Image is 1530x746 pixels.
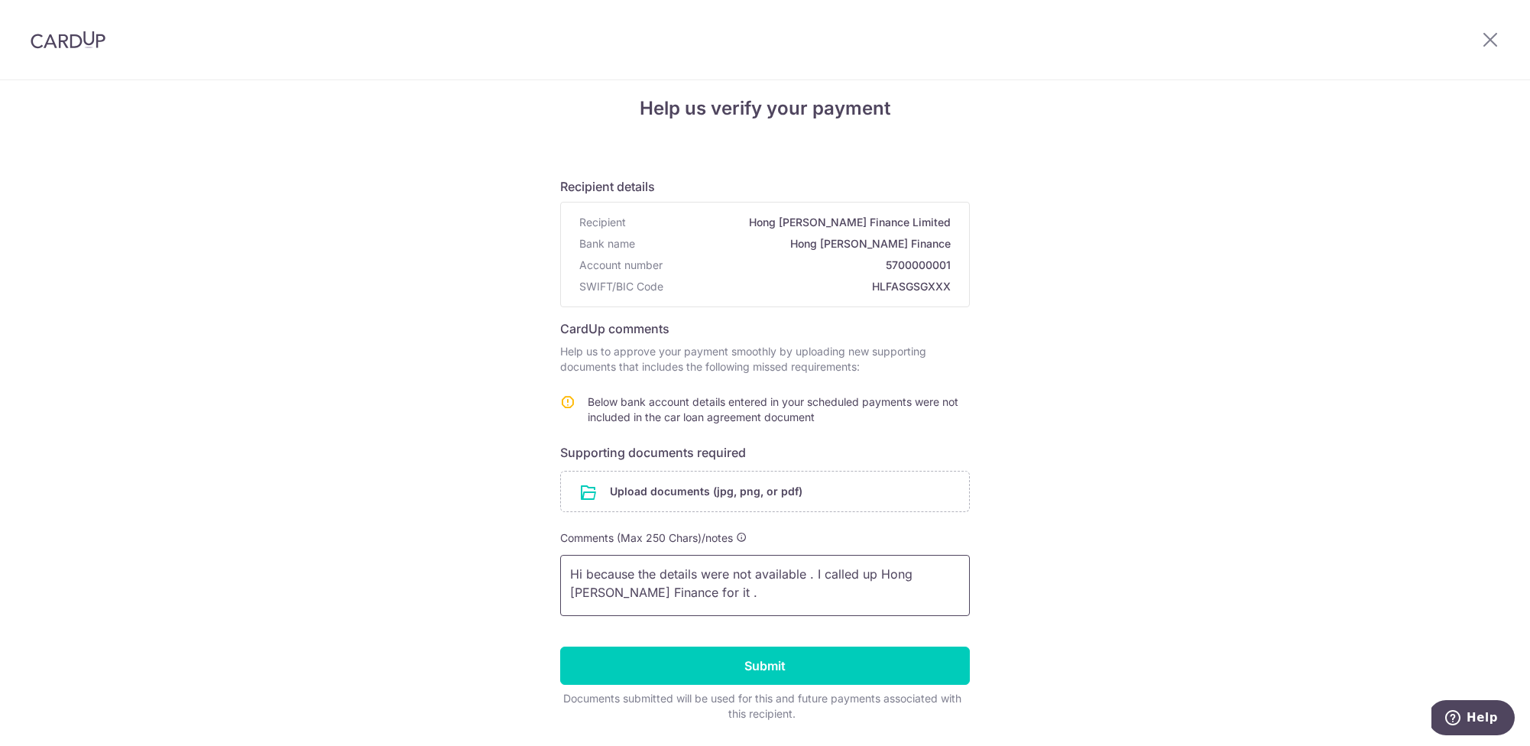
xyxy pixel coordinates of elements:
[579,279,663,294] span: SWIFT/BIC Code
[560,319,970,338] h6: CardUp comments
[560,531,733,544] span: Comments (Max 250 Chars)/notes
[579,215,626,230] span: Recipient
[560,471,970,512] div: Upload documents (jpg, png, or pdf)
[579,258,663,273] span: Account number
[560,691,964,722] div: Documents submitted will be used for this and future payments associated with this recipient.
[579,236,635,251] span: Bank name
[560,344,970,375] p: Help us to approve your payment smoothly by uploading new supporting documents that includes the ...
[560,177,970,196] h6: Recipient details
[1431,700,1515,738] iframe: Opens a widget where you can find more information
[669,279,951,294] span: HLFASGSGXXX
[31,31,105,49] img: CardUp
[588,395,958,423] span: Below bank account details entered in your scheduled payments were not included in the car loan a...
[560,443,970,462] h6: Supporting documents required
[641,236,951,251] span: Hong [PERSON_NAME] Finance
[632,215,951,230] span: Hong [PERSON_NAME] Finance Limited
[669,258,951,273] span: 5700000001
[560,647,970,685] input: Submit
[560,95,970,122] h4: Help us verify your payment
